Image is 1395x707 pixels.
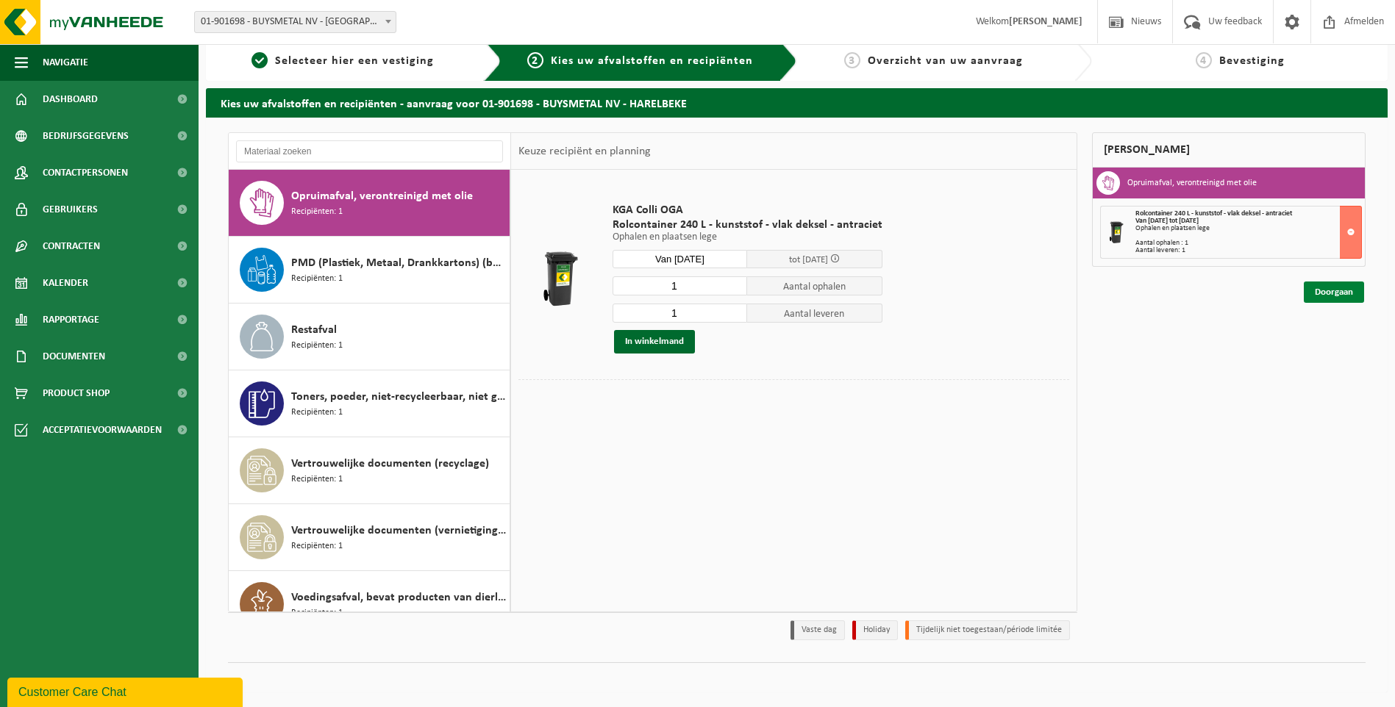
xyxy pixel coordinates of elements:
[291,406,343,420] span: Recipiënten: 1
[229,437,510,504] button: Vertrouwelijke documenten (recyclage) Recipiënten: 1
[206,88,1388,117] h2: Kies uw afvalstoffen en recipiënten - aanvraag voor 01-901698 - BUYSMETAL NV - HARELBEKE
[43,228,100,265] span: Contracten
[1009,16,1082,27] strong: [PERSON_NAME]
[43,375,110,412] span: Product Shop
[1196,52,1212,68] span: 4
[291,589,506,606] span: Voedingsafval, bevat producten van dierlijke oorsprong, onverpakt, categorie 3
[43,412,162,448] span: Acceptatievoorwaarden
[291,339,343,353] span: Recipiënten: 1
[275,55,434,67] span: Selecteer hier een vestiging
[1135,240,1361,247] div: Aantal ophalen : 1
[614,330,695,353] button: In winkelmand
[852,620,898,640] li: Holiday
[229,571,510,637] button: Voedingsafval, bevat producten van dierlijke oorsprong, onverpakt, categorie 3 Recipiënten: 1
[1304,281,1364,303] a: Doorgaan
[1219,55,1285,67] span: Bevestiging
[229,504,510,571] button: Vertrouwelijke documenten (vernietiging - meeverbranden) Recipiënten: 1
[213,52,472,70] a: 1Selecteer hier een vestiging
[613,203,882,218] span: KGA Colli OGA
[1135,225,1361,232] div: Ophalen en plaatsen lege
[291,455,489,473] span: Vertrouwelijke documenten (recyclage)
[613,218,882,232] span: Rolcontainer 240 L - kunststof - vlak deksel - antraciet
[291,388,506,406] span: Toners, poeder, niet-recycleerbaar, niet gevaarlijk
[43,301,99,338] span: Rapportage
[291,522,506,539] span: Vertrouwelijke documenten (vernietiging - meeverbranden)
[43,265,88,301] span: Kalender
[195,12,396,32] span: 01-901698 - BUYSMETAL NV - HARELBEKE
[291,254,506,272] span: PMD (Plastiek, Metaal, Drankkartons) (bedrijven)
[905,620,1070,640] li: Tijdelijk niet toegestaan/période limitée
[43,338,105,375] span: Documenten
[236,140,503,162] input: Materiaal zoeken
[291,321,337,339] span: Restafval
[551,55,753,67] span: Kies uw afvalstoffen en recipiënten
[844,52,860,68] span: 3
[291,539,343,553] span: Recipiënten: 1
[43,191,98,228] span: Gebruikers
[1127,171,1257,195] h3: Opruimafval, verontreinigd met olie
[1092,132,1366,168] div: [PERSON_NAME]
[511,133,658,170] div: Keuze recipiënt en planning
[747,304,882,323] span: Aantal leveren
[43,118,129,154] span: Bedrijfsgegevens
[791,620,845,640] li: Vaste dag
[789,255,828,265] span: tot [DATE]
[613,232,882,243] p: Ophalen en plaatsen lege
[1135,209,1292,218] span: Rolcontainer 240 L - kunststof - vlak deksel - antraciet
[868,55,1023,67] span: Overzicht van uw aanvraag
[229,370,510,437] button: Toners, poeder, niet-recycleerbaar, niet gevaarlijk Recipiënten: 1
[1135,247,1361,254] div: Aantal leveren: 1
[291,272,343,286] span: Recipiënten: 1
[291,473,343,487] span: Recipiënten: 1
[613,250,748,268] input: Selecteer datum
[43,81,98,118] span: Dashboard
[291,205,343,219] span: Recipiënten: 1
[1135,217,1199,225] strong: Van [DATE] tot [DATE]
[229,304,510,370] button: Restafval Recipiënten: 1
[747,276,882,295] span: Aantal ophalen
[291,187,473,205] span: Opruimafval, verontreinigd met olie
[251,52,268,68] span: 1
[527,52,543,68] span: 2
[229,237,510,304] button: PMD (Plastiek, Metaal, Drankkartons) (bedrijven) Recipiënten: 1
[7,675,246,707] iframe: chat widget
[43,154,128,191] span: Contactpersonen
[194,11,396,33] span: 01-901698 - BUYSMETAL NV - HARELBEKE
[43,44,88,81] span: Navigatie
[291,606,343,620] span: Recipiënten: 1
[229,170,510,237] button: Opruimafval, verontreinigd met olie Recipiënten: 1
